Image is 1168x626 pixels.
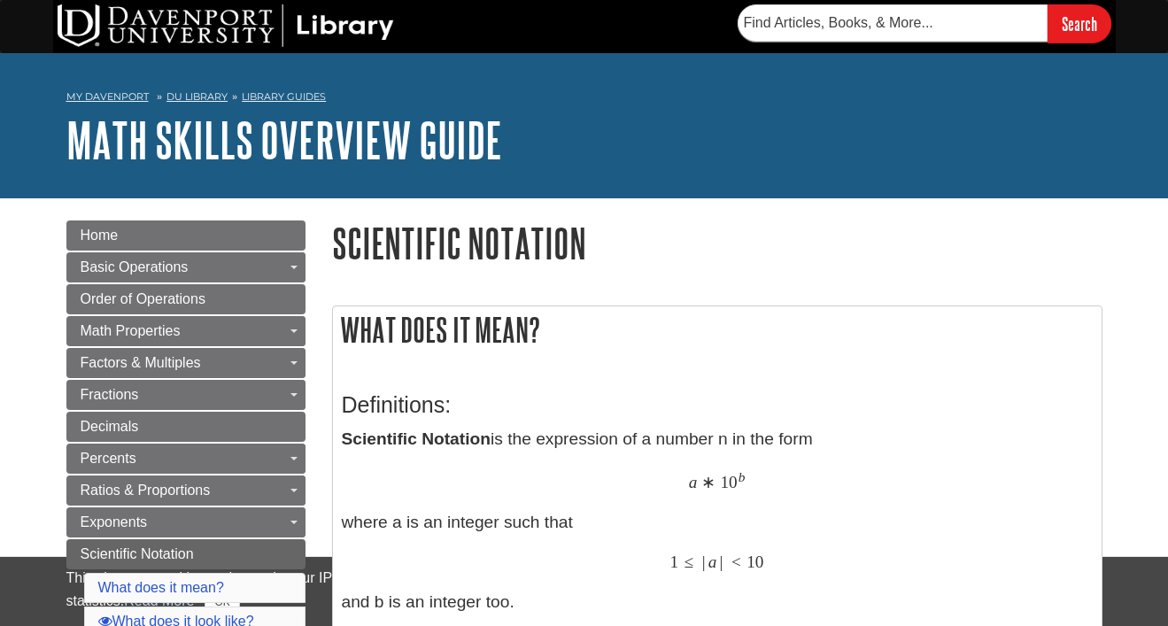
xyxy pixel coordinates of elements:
[66,85,1102,113] nav: breadcrumb
[242,90,326,103] a: Library Guides
[81,387,139,402] span: Fractions
[81,259,189,274] span: Basic Operations
[702,552,706,572] span: |
[66,316,306,346] a: Math Properties
[342,429,491,448] strong: Scientific Notation
[66,412,306,442] a: Decimals
[720,552,723,572] span: |
[342,427,1093,615] p: is the expression of a number n in the form where a is an integer such that and b is an integer too.
[81,546,194,561] span: Scientific Notation
[721,472,738,492] span: 10
[746,552,763,572] span: 10
[81,419,139,434] span: Decimals
[166,90,228,103] a: DU Library
[66,444,306,474] a: Percents
[670,552,679,572] span: 1
[731,552,741,572] span: <
[81,483,211,498] span: Ratios & Proportions
[739,469,746,485] span: b
[66,380,306,410] a: Fractions
[66,475,306,506] a: Ratios & Proportions
[738,4,1048,42] input: Find Articles, Books, & More...
[342,392,1093,418] h3: Definitions:
[66,89,149,104] a: My Davenport
[66,507,306,537] a: Exponents
[81,451,136,466] span: Percents
[685,552,694,572] span: ≤
[81,355,201,370] span: Factors & Multiples
[81,291,205,306] span: Order of Operations
[332,220,1102,266] h1: Scientific Notation
[689,472,698,492] span: a
[66,539,306,569] a: Scientific Notation
[66,284,306,314] a: Order of Operations
[81,228,119,243] span: Home
[66,220,306,251] a: Home
[333,306,1102,353] h2: What does it mean?
[81,323,181,338] span: Math Properties
[1048,4,1111,43] input: Search
[66,112,502,167] a: Math Skills Overview Guide
[708,552,717,572] span: a
[701,472,715,492] span: ∗
[66,252,306,282] a: Basic Operations
[738,4,1111,43] form: Searches DU Library's articles, books, and more
[81,514,148,529] span: Exponents
[58,4,394,47] img: DU Library
[66,348,306,378] a: Factors & Multiples
[98,580,224,595] a: What does it mean?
